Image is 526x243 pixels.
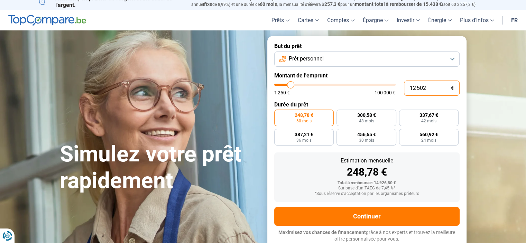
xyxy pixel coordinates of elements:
[295,132,313,137] span: 387,21 €
[359,138,374,142] span: 30 mois
[274,229,460,243] p: grâce à nos experts et trouvez la meilleure offre personnalisée pour vous.
[393,10,424,30] a: Investir
[324,1,340,7] span: 257,3 €
[359,10,393,30] a: Épargne
[280,158,454,163] div: Estimation mensuelle
[507,10,522,30] a: fr
[419,113,438,118] span: 337,67 €
[274,101,460,108] label: Durée du prêt
[280,191,454,196] div: *Sous réserve d'acceptation par les organismes prêteurs
[375,90,396,95] span: 100 000 €
[419,132,438,137] span: 560,92 €
[424,10,456,30] a: Énergie
[280,186,454,191] div: Sur base d'un TAEG de 7,45 %*
[294,10,323,30] a: Cartes
[289,55,324,63] span: Prêt personnel
[274,43,460,49] label: But du prêt
[8,15,86,26] img: TopCompare
[278,230,366,235] span: Maximisez vos chances de financement
[274,72,460,79] label: Montant de l'emprunt
[359,119,374,123] span: 48 mois
[357,113,376,118] span: 300,58 €
[280,167,454,177] div: 248,78 €
[274,52,460,67] button: Prêt personnel
[421,138,436,142] span: 24 mois
[295,113,313,118] span: 248,78 €
[280,181,454,186] div: Total à rembourser: 14 926,80 €
[421,119,436,123] span: 42 mois
[296,119,312,123] span: 60 mois
[274,90,290,95] span: 1 250 €
[355,1,442,7] span: montant total à rembourser de 15.438 €
[267,10,294,30] a: Prêts
[274,207,460,226] button: Continuer
[296,138,312,142] span: 36 mois
[456,10,498,30] a: Plus d'infos
[451,85,454,91] span: €
[204,1,212,7] span: fixe
[357,132,376,137] span: 456,65 €
[60,141,259,194] h1: Simulez votre prêt rapidement
[260,1,277,7] span: 60 mois
[323,10,359,30] a: Comptes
